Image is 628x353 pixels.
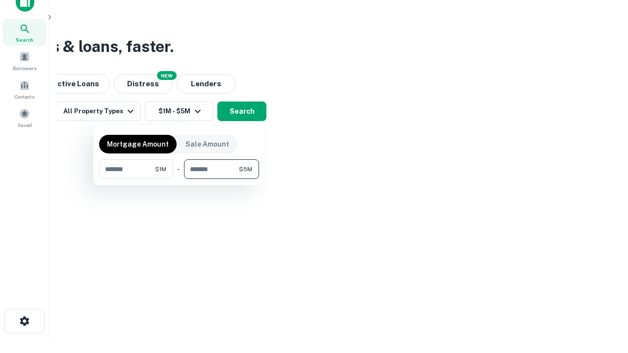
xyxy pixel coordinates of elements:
[239,165,252,174] span: $5M
[177,159,180,179] div: -
[107,139,169,150] p: Mortgage Amount
[579,275,628,322] iframe: Chat Widget
[155,165,166,174] span: $1M
[185,139,229,150] p: Sale Amount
